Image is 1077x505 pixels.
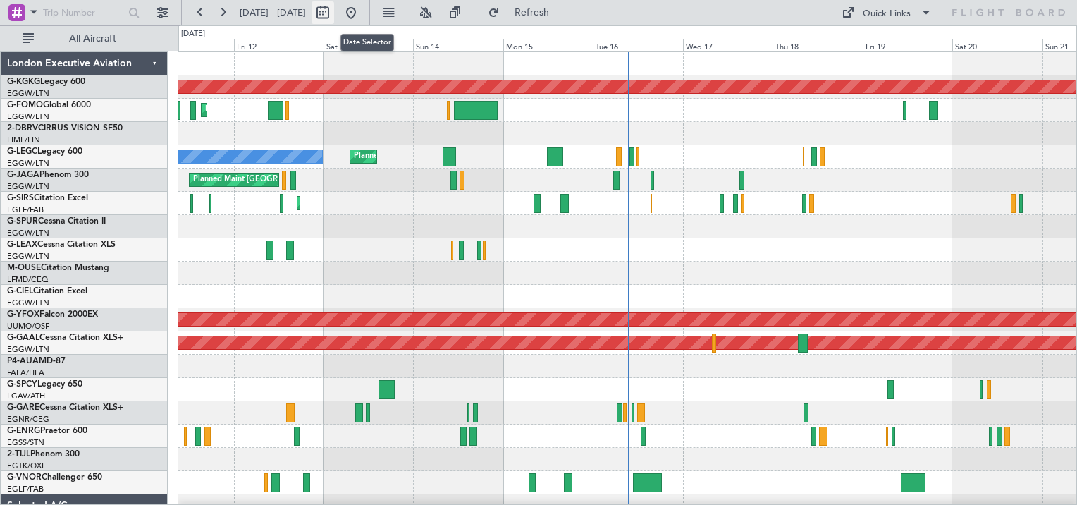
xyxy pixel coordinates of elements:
[503,8,562,18] span: Refresh
[7,344,49,355] a: EGGW/LTN
[7,310,39,319] span: G-YFOX
[7,473,102,482] a: G-VNORChallenger 650
[234,39,324,51] div: Fri 12
[340,34,394,51] div: Date Selector
[7,484,44,494] a: EGLF/FAB
[7,147,82,156] a: G-LEGCLegacy 600
[7,264,41,272] span: M-OUSE
[413,39,503,51] div: Sun 14
[354,146,576,167] div: Planned Maint [GEOGRAPHIC_DATA] ([GEOGRAPHIC_DATA])
[7,171,39,179] span: G-JAGA
[7,334,39,342] span: G-GAAL
[7,78,85,86] a: G-KGKGLegacy 600
[7,241,116,249] a: G-LEAXCessna Citation XLS
[7,241,37,249] span: G-LEAX
[683,39,773,51] div: Wed 17
[7,403,123,412] a: G-GARECessna Citation XLS+
[7,357,39,365] span: P4-AUA
[593,39,682,51] div: Tue 16
[7,403,39,412] span: G-GARE
[240,6,306,19] span: [DATE] - [DATE]
[7,158,49,169] a: EGGW/LTN
[7,147,37,156] span: G-LEGC
[324,39,413,51] div: Sat 13
[193,169,415,190] div: Planned Maint [GEOGRAPHIC_DATA] ([GEOGRAPHIC_DATA])
[7,367,44,378] a: FALA/HLA
[7,437,44,448] a: EGSS/STN
[7,111,49,122] a: EGGW/LTN
[7,473,42,482] span: G-VNOR
[16,28,153,50] button: All Aircraft
[7,427,40,435] span: G-ENRG
[144,39,233,51] div: Thu 11
[7,124,38,133] span: 2-DBRV
[7,334,123,342] a: G-GAALCessna Citation XLS+
[7,251,49,262] a: EGGW/LTN
[7,101,91,109] a: G-FOMOGlobal 6000
[7,194,88,202] a: G-SIRSCitation Excel
[481,1,566,24] button: Refresh
[7,101,43,109] span: G-FOMO
[7,321,49,331] a: UUMO/OSF
[181,28,205,40] div: [DATE]
[7,391,45,401] a: LGAV/ATH
[7,88,49,99] a: EGGW/LTN
[835,1,939,24] button: Quick Links
[7,181,49,192] a: EGGW/LTN
[205,99,427,121] div: Planned Maint [GEOGRAPHIC_DATA] ([GEOGRAPHIC_DATA])
[7,217,38,226] span: G-SPUR
[7,228,49,238] a: EGGW/LTN
[7,310,98,319] a: G-YFOXFalcon 2000EX
[7,217,106,226] a: G-SPURCessna Citation II
[7,287,87,296] a: G-CIELCitation Excel
[7,124,123,133] a: 2-DBRVCIRRUS VISION SF50
[7,380,37,389] span: G-SPCY
[7,264,109,272] a: M-OUSECitation Mustang
[863,7,911,21] div: Quick Links
[773,39,862,51] div: Thu 18
[7,357,66,365] a: P4-AUAMD-87
[7,380,82,389] a: G-SPCYLegacy 650
[7,135,40,145] a: LIML/LIN
[863,39,952,51] div: Fri 19
[7,194,34,202] span: G-SIRS
[37,34,149,44] span: All Aircraft
[503,39,593,51] div: Mon 15
[7,427,87,435] a: G-ENRGPraetor 600
[7,78,40,86] span: G-KGKG
[43,2,124,23] input: Trip Number
[7,205,44,215] a: EGLF/FAB
[7,298,49,308] a: EGGW/LTN
[7,171,89,179] a: G-JAGAPhenom 300
[7,461,46,471] a: EGTK/OXF
[7,287,33,296] span: G-CIEL
[7,450,30,458] span: 2-TIJL
[7,450,80,458] a: 2-TIJLPhenom 300
[7,274,48,285] a: LFMD/CEQ
[952,39,1042,51] div: Sat 20
[7,414,49,425] a: EGNR/CEG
